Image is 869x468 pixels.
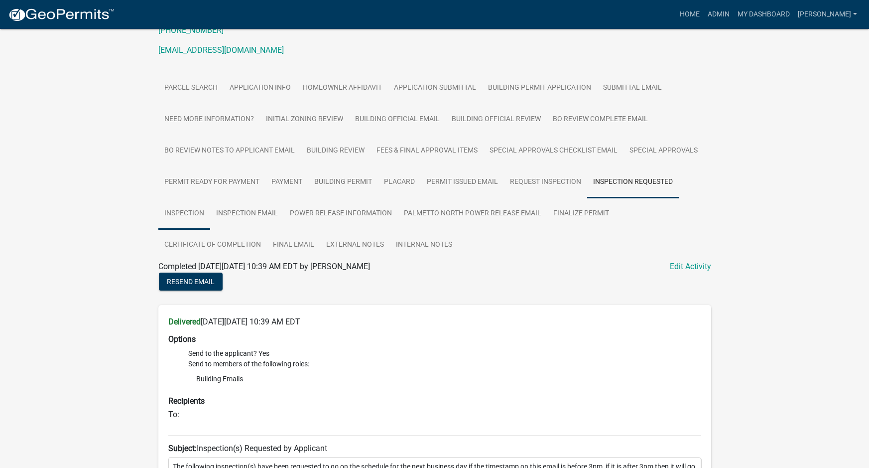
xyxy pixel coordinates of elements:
[284,198,398,230] a: Power Release Information
[378,166,421,198] a: Placard
[224,72,297,104] a: Application Info
[597,72,668,104] a: Submittal Email
[676,5,704,24] a: Home
[188,348,701,359] li: Send to the applicant? Yes
[794,5,861,24] a: [PERSON_NAME]
[168,317,201,326] strong: Delivered
[301,135,371,167] a: Building Review
[265,166,308,198] a: Payment
[704,5,734,24] a: Admin
[484,135,623,167] a: Special Approvals Checklist Email
[158,229,267,261] a: Certificate of Completion
[210,198,284,230] a: Inspection Email
[168,444,197,453] strong: Subject:
[734,5,794,24] a: My Dashboard
[390,229,458,261] a: Internal Notes
[547,104,654,136] a: BO Review Complete Email
[267,229,320,261] a: Final Email
[158,166,265,198] a: Permit Ready for Payment
[158,104,260,136] a: Need More Information?
[297,72,388,104] a: Homeowner Affidavit
[482,72,597,104] a: Building Permit Application
[260,104,349,136] a: Initial Zoning Review
[158,72,224,104] a: Parcel search
[158,25,224,35] a: [PHONE_NUMBER]
[158,45,284,55] a: [EMAIL_ADDRESS][DOMAIN_NAME]
[587,166,679,198] a: Inspection Requested
[158,135,301,167] a: BO Review Notes to Applicant Email
[320,229,390,261] a: External Notes
[446,104,547,136] a: Building Official Review
[168,410,701,419] h6: To:
[547,198,615,230] a: Finalize Permit
[168,396,205,406] strong: Recipients
[623,135,704,167] a: Special Approvals
[308,166,378,198] a: Building Permit
[159,273,223,291] button: Resend Email
[158,198,210,230] a: Inspection
[398,198,547,230] a: Palmetto North Power Release Email
[371,135,484,167] a: Fees & Final Approval Items
[388,72,482,104] a: Application Submittal
[349,104,446,136] a: Building Official Email
[188,371,701,386] li: Building Emails
[421,166,504,198] a: Permit Issued Email
[168,334,196,344] strong: Options
[504,166,587,198] a: Request Inspection
[670,261,711,273] a: Edit Activity
[188,359,701,388] li: Send to members of the following roles:
[168,444,701,453] h6: Inspection(s) Requested by Applicant
[167,278,215,286] span: Resend Email
[158,262,370,271] span: Completed [DATE][DATE] 10:39 AM EDT by [PERSON_NAME]
[168,317,701,326] h6: [DATE][DATE] 10:39 AM EDT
